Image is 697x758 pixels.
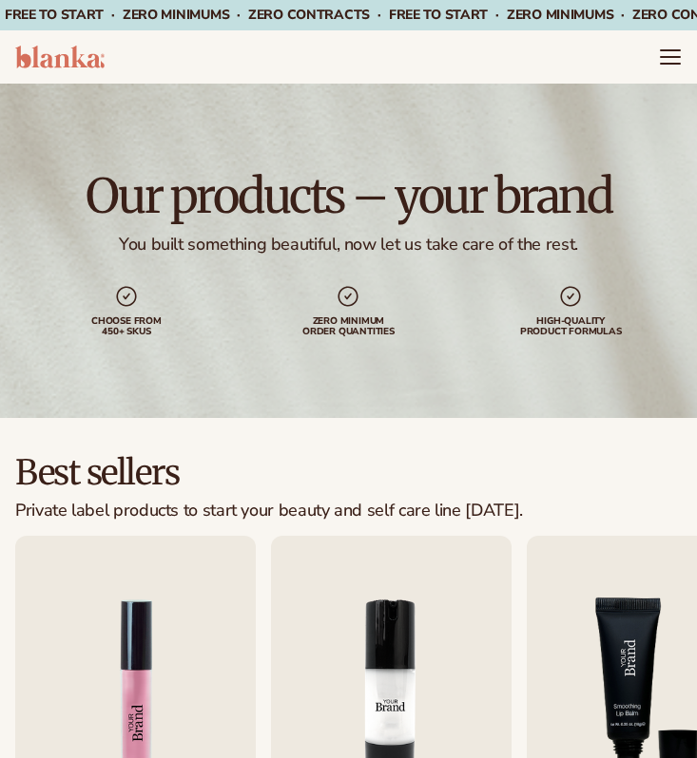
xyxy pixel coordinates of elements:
span: · [378,6,381,24]
div: Choose from 450+ Skus [74,316,179,337]
h1: Our products – your brand [86,173,612,220]
div: Zero minimum order quantities [296,316,400,337]
div: Private label products to start your beauty and self care line [DATE]. [15,502,523,521]
h2: Best sellers [15,456,523,490]
summary: Menu [659,46,682,68]
div: High-quality product formulas [518,316,623,337]
div: You built something beautiful, now let us take care of the rest. [119,236,578,255]
img: logo [15,46,105,68]
span: Free to start · ZERO minimums · ZERO contracts [5,6,389,24]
